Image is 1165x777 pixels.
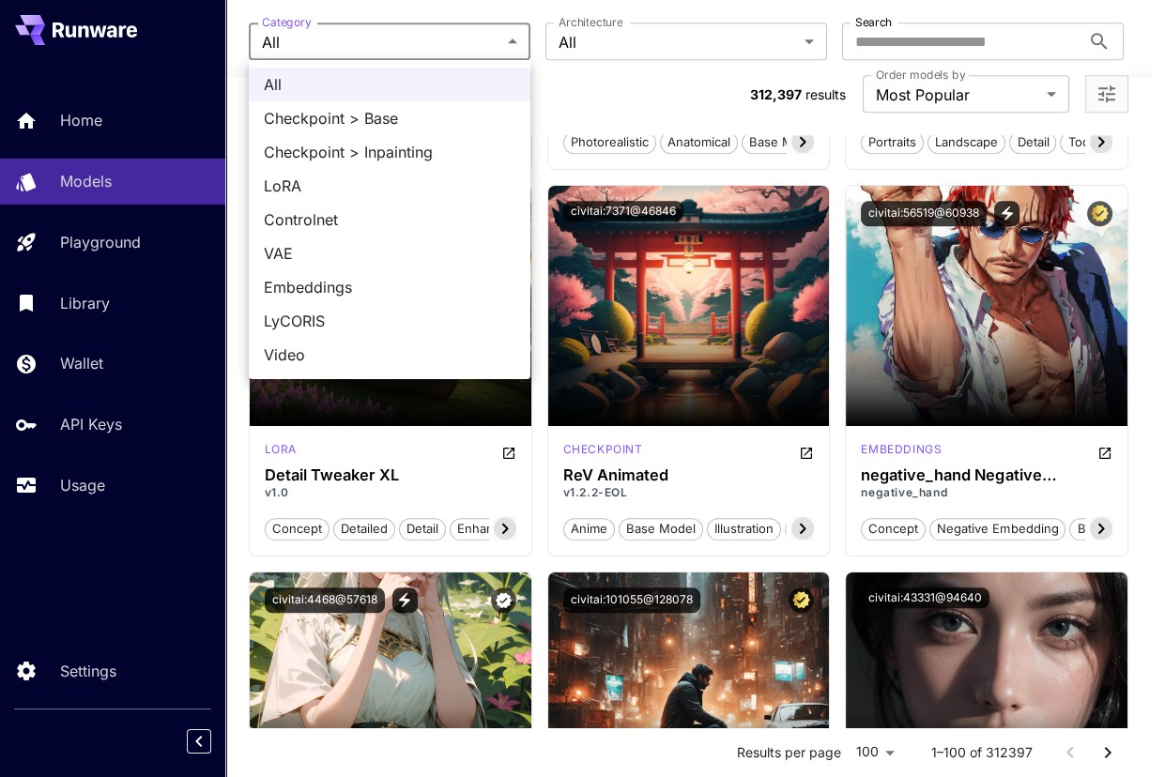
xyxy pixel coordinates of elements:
span: Checkpoint > Base [264,107,515,129]
span: Video [264,343,515,366]
span: Controlnet [264,208,515,231]
span: Embeddings [264,276,515,298]
span: All [264,73,515,96]
span: LyCORIS [264,310,515,332]
span: Checkpoint > Inpainting [264,141,515,163]
span: VAE [264,242,515,265]
span: LoRA [264,175,515,197]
